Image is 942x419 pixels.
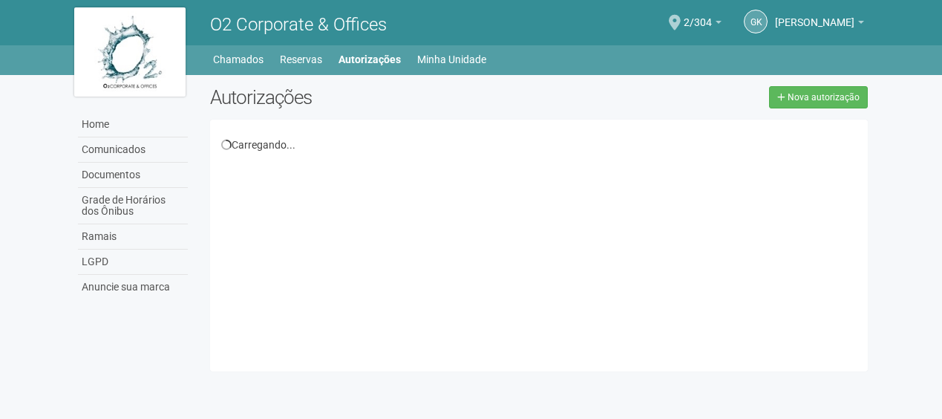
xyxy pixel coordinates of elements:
[78,137,188,163] a: Comunicados
[684,19,722,30] a: 2/304
[338,49,401,70] a: Autorizações
[417,49,486,70] a: Minha Unidade
[78,275,188,299] a: Anuncie sua marca
[78,250,188,275] a: LGPD
[210,86,528,108] h2: Autorizações
[213,49,264,70] a: Chamados
[74,7,186,97] img: logo.jpg
[788,92,860,103] span: Nova autorização
[775,19,864,30] a: [PERSON_NAME]
[775,2,854,28] span: Gleice Kelly
[78,188,188,224] a: Grade de Horários dos Ônibus
[684,2,712,28] span: 2/304
[78,224,188,250] a: Ramais
[280,49,322,70] a: Reservas
[744,10,768,33] a: GK
[78,163,188,188] a: Documentos
[769,86,868,108] a: Nova autorização
[210,14,387,35] span: O2 Corporate & Offices
[78,112,188,137] a: Home
[221,138,857,152] div: Carregando...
